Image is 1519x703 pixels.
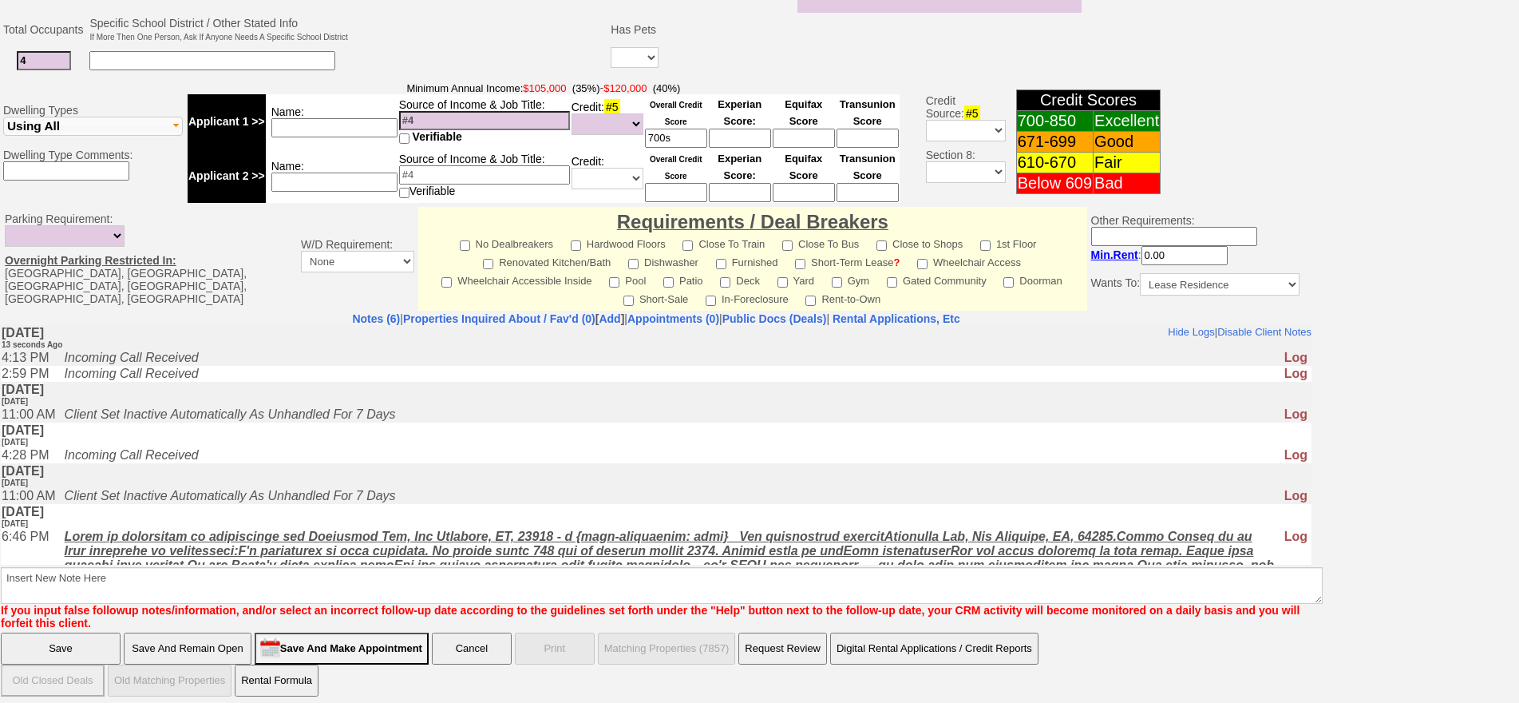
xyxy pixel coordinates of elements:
[917,252,1021,270] label: Wheelchair Access
[782,233,859,252] label: Close To Bus
[773,183,835,202] input: Ask Customer: Do You Know Your Equifax Credit Score
[460,233,554,252] label: No Dealbreakers
[617,211,888,232] font: Requirements / Deal Breakers
[738,633,827,665] button: Request Review
[64,82,395,96] i: Client Set Inactive Automatically As Unhandled For 7 Days
[1091,248,1228,261] nobr: :
[571,233,666,252] label: Hardwood Floors
[1,139,43,163] b: [DATE]
[403,312,595,325] a: Properties Inquired About / Fav'd (0)
[837,183,899,202] input: Ask Customer: Do You Know Your Transunion Credit Score
[1016,111,1093,132] td: 700-850
[1284,42,1307,55] font: Log
[441,270,591,288] label: Wheelchair Accessible Inside
[5,254,176,267] u: Overnight Parking Restricted In:
[1284,82,1307,96] font: Log
[1094,111,1161,132] td: Excellent
[628,259,639,269] input: Dishwasher
[1,14,87,45] td: Total Occupants
[706,296,716,306] input: In-Foreclosure
[571,149,644,203] td: Credit:
[795,252,900,270] label: Short-Term Lease
[609,270,646,288] label: Pool
[609,277,619,288] input: Pool
[1094,132,1161,153] td: Good
[432,633,512,665] button: Cancel
[17,51,71,70] input: #2
[709,183,771,202] input: Ask Customer: Do You Know Your Experian Credit Score
[1094,173,1161,194] td: Bad
[352,312,400,325] a: Notes (6)
[795,259,805,269] input: Short-Term Lease?
[1,15,61,24] font: 13 seconds Ago
[483,252,611,270] label: Renovated Kitchen/Bath
[1,180,43,204] b: [DATE]
[64,42,198,55] i: Incoming Call Received
[1,604,1299,630] font: If you input false followup notes/information, and/or select an incorrect follow-up date accordin...
[406,82,599,94] font: Minimum Annual Income:
[720,277,730,288] input: Deck
[89,33,347,42] font: If More Then One Person, Ask If Anyone Needs A Specific School District
[483,259,493,269] input: Renovated Kitchen/Bath
[805,288,880,307] label: Rent-to-Own
[460,240,470,251] input: No Dealbreakers
[608,14,661,45] td: Has Pets
[1,79,185,205] td: Dwelling Types Dwelling Type Comments:
[235,665,318,697] button: Rental Formula
[650,155,702,181] font: Overall Credit Score
[887,270,987,288] label: Gated Community
[1114,248,1138,261] span: Rent
[682,233,765,252] label: Close To Train
[64,123,198,137] i: Incoming Call Received
[716,252,778,270] label: Furnished
[297,207,418,311] td: W/D Requirement:
[893,256,900,268] a: ?
[1,633,121,665] input: Save
[706,288,789,307] label: In-Foreclosure
[188,94,266,149] td: Applicant 1 >>
[599,312,620,325] a: Add
[7,119,60,133] span: Using All
[805,296,816,306] input: Rent-to-Own
[1016,90,1161,111] td: Credit Scores
[255,633,429,665] input: Save And Make Appointment
[663,277,674,288] input: Patio
[399,111,570,130] input: #4
[876,233,963,252] label: Close to Shops
[188,149,266,203] td: Applicant 2 >>
[604,99,620,115] span: #5
[832,270,869,288] label: Gym
[572,82,600,94] font: (35%)
[1216,1,1311,13] a: Disable Client Notes
[108,665,231,697] button: Old Matching Properties
[64,164,395,177] i: Client Set Inactive Automatically As Unhandled For 7 Days
[980,233,1037,252] label: 1st Floor
[1091,276,1299,289] nobr: Wants To:
[188,81,900,94] span: -
[266,94,398,149] td: Name:
[777,270,815,288] label: Yard
[398,149,571,203] td: Source of Income & Job Title: Verifiable
[571,240,581,251] input: Hardwood Floors
[718,98,761,127] font: Experian Score:
[782,240,793,251] input: Close To Bus
[623,288,688,307] label: Short-Sale
[887,277,897,288] input: Gated Community
[773,129,835,148] input: Ask Customer: Do You Know Your Equifax Credit Score
[266,149,398,203] td: Name:
[682,240,693,251] input: Close To Train
[1,153,27,162] font: [DATE]
[403,312,624,325] b: [ ]
[413,130,462,143] span: Verifiable
[87,14,350,45] td: Specific School District / Other Stated Info
[645,183,707,202] input: Ask Customer: Do You Know Your Overall Credit Score
[1016,153,1093,173] td: 610-670
[571,94,644,149] td: Credit:
[1,194,27,203] font: [DATE]
[645,129,707,148] input: Ask Customer: Do You Know Your Overall Credit Score
[1284,164,1307,177] font: Log
[722,312,827,325] a: Public Docs (Deals)
[64,26,198,39] i: Incoming Call Received
[1,72,27,81] font: [DATE]
[917,259,928,269] input: Wheelchair Access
